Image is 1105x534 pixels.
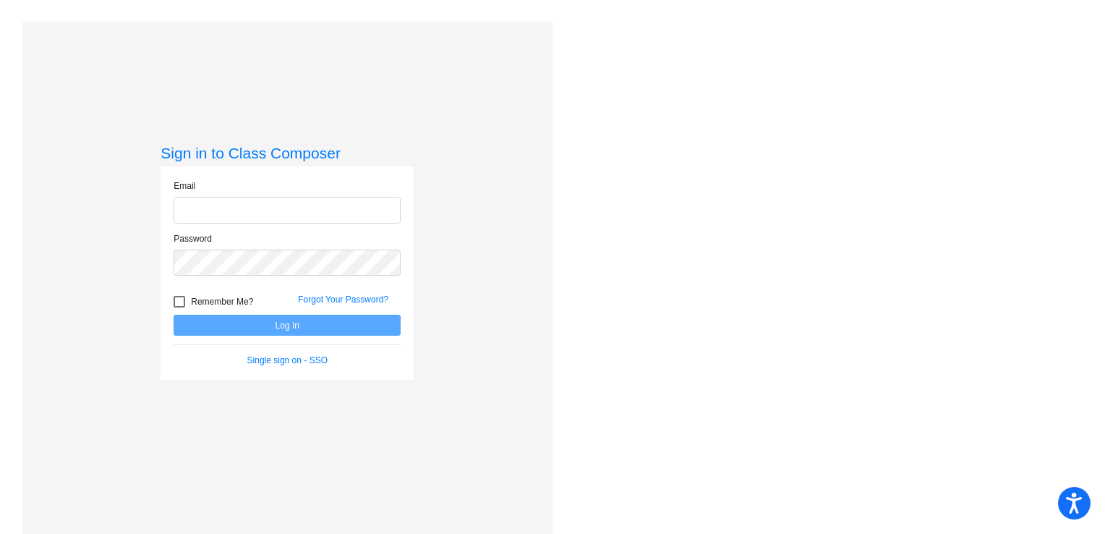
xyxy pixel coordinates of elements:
[174,179,195,192] label: Email
[247,355,328,365] a: Single sign on - SSO
[298,294,388,305] a: Forgot Your Password?
[191,293,253,310] span: Remember Me?
[174,232,212,245] label: Password
[161,144,414,162] h3: Sign in to Class Composer
[174,315,401,336] button: Log In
